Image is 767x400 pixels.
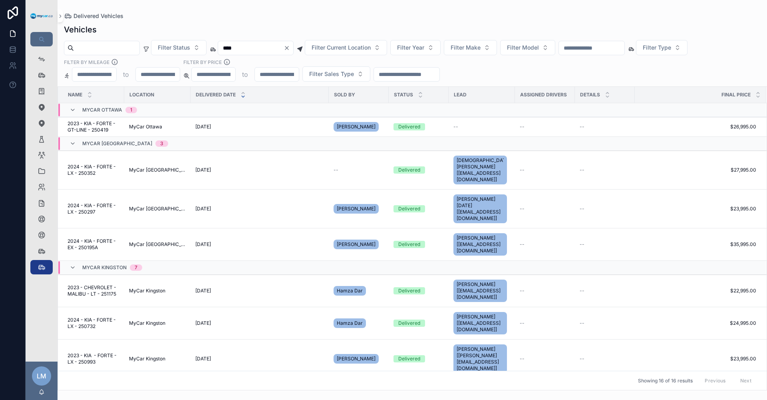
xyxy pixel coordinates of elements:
[394,92,413,98] span: Status
[635,124,756,130] span: $26,995.00
[82,140,152,147] span: MyCar [GEOGRAPHIC_DATA]
[302,66,370,82] button: Select Button
[457,157,504,183] span: [DEMOGRAPHIC_DATA][PERSON_NAME] [[EMAIL_ADDRESS][DOMAIN_NAME]]
[398,320,420,327] div: Delivered
[334,167,338,173] span: --
[398,241,420,248] div: Delivered
[129,320,186,326] a: MyCar Kingston
[580,92,600,98] span: Details
[398,123,420,130] div: Delivered
[195,167,211,173] span: [DATE]
[305,40,387,55] button: Select Button
[135,264,137,271] div: 7
[453,154,510,186] a: [DEMOGRAPHIC_DATA][PERSON_NAME] [[EMAIL_ADDRESS][DOMAIN_NAME]]
[68,317,119,330] a: 2024 - KIA - FORTE - LX - 250732
[520,288,525,294] span: --
[129,167,186,173] span: MyCar [GEOGRAPHIC_DATA]
[635,206,756,212] a: $23,995.00
[635,167,756,173] a: $27,995.00
[635,288,756,294] a: $22,995.00
[457,196,504,222] span: [PERSON_NAME][DATE] [[EMAIL_ADDRESS][DOMAIN_NAME]]
[74,12,123,20] span: Delivered Vehicles
[520,356,525,362] span: --
[129,356,186,362] a: MyCar Kingston
[195,320,211,326] span: [DATE]
[195,124,211,130] span: [DATE]
[580,241,584,248] span: --
[129,92,154,98] span: Location
[334,167,384,173] a: --
[68,284,119,297] a: 2023 - CHEVROLET - MALIBU - LT - 251175
[520,241,525,248] span: --
[393,166,444,174] a: Delivered
[129,356,165,362] span: MyCar Kingston
[457,346,504,372] span: [PERSON_NAME] [[PERSON_NAME][EMAIL_ADDRESS][DOMAIN_NAME]]
[520,206,525,212] span: --
[397,44,424,52] span: Filter Year
[129,288,186,294] a: MyCar Kingston
[195,206,324,212] a: [DATE]
[337,356,376,362] span: [PERSON_NAME]
[129,124,162,130] span: MyCar Ottawa
[312,44,371,52] span: Filter Current Location
[129,320,165,326] span: MyCar Kingston
[398,166,420,174] div: Delivered
[195,167,324,173] a: [DATE]
[129,288,165,294] span: MyCar Kingston
[520,167,570,173] a: --
[520,288,570,294] a: --
[334,317,384,330] a: Hamza Dar
[284,45,293,51] button: Clear
[64,24,97,35] h1: Vehicles
[580,288,584,294] span: --
[580,124,630,130] a: --
[507,44,539,52] span: Filter Model
[444,40,497,55] button: Select Button
[195,356,324,362] a: [DATE]
[337,124,376,130] span: [PERSON_NAME]
[195,241,324,248] a: [DATE]
[68,164,119,176] span: 2024 - KIA - FORTE - LX - 250352
[580,206,630,212] a: --
[334,284,384,297] a: Hamza Dar
[337,320,363,326] span: Hamza Dar
[130,107,132,113] div: 1
[635,356,756,362] span: $23,995.00
[158,44,190,52] span: Filter Status
[457,235,504,254] span: [PERSON_NAME] [[EMAIL_ADDRESS][DOMAIN_NAME]]
[635,320,756,326] a: $24,995.00
[398,205,420,212] div: Delivered
[580,288,630,294] a: --
[129,124,186,130] a: MyCar Ottawa
[195,288,324,294] a: [DATE]
[520,124,525,130] span: --
[183,58,222,66] label: FILTER BY PRICE
[334,120,384,133] a: [PERSON_NAME]
[393,287,444,294] a: Delivered
[520,124,570,130] a: --
[580,320,584,326] span: --
[643,44,671,52] span: Filter Type
[68,238,119,251] a: 2024 - KIA - FORTE - EX - 250195A
[334,352,384,365] a: [PERSON_NAME]
[580,356,584,362] span: --
[580,356,630,362] a: --
[398,355,420,362] div: Delivered
[520,320,525,326] span: --
[453,343,510,375] a: [PERSON_NAME] [[PERSON_NAME][EMAIL_ADDRESS][DOMAIN_NAME]]
[37,371,46,381] span: LM
[453,124,458,130] span: --
[393,205,444,212] a: Delivered
[151,40,207,55] button: Select Button
[520,167,525,173] span: --
[635,241,756,248] a: $35,995.00
[520,206,570,212] a: --
[68,202,119,215] a: 2024 - KIA - FORTE - LX - 250297
[68,352,119,365] a: 2023 - KIA - FORTE - LX - 250993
